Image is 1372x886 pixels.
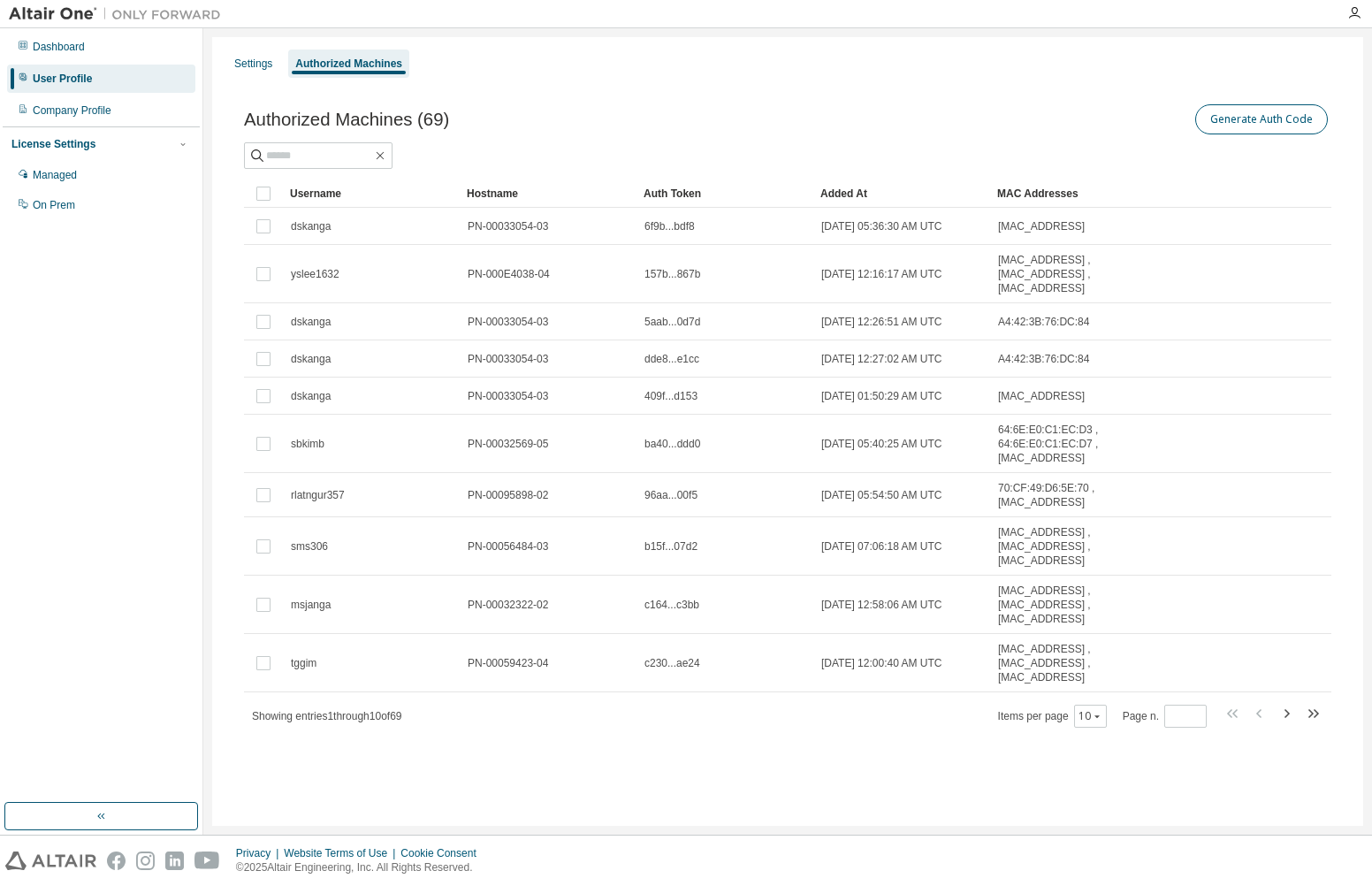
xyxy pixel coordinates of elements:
[998,642,1145,684] span: [MAC_ADDRESS] , [MAC_ADDRESS] , [MAC_ADDRESS]
[234,57,272,71] div: Settings
[236,860,487,875] p: © 2025 Altair Engineering, Inc. All Rights Reserved.
[33,40,85,54] div: Dashboard
[11,137,95,151] div: License Settings
[998,584,1145,626] span: [MAC_ADDRESS] , [MAC_ADDRESS] , [MAC_ADDRESS]
[136,852,155,870] img: instagram.svg
[644,267,700,281] span: 157b...867b
[1079,709,1102,723] button: 10
[291,267,339,281] span: yslee1632
[1123,705,1207,728] span: Page n.
[244,110,449,130] span: Authorized Machines (69)
[468,389,548,403] span: PN-00033054-03
[644,656,700,670] span: c230...ae24
[165,852,184,870] img: linkedin.svg
[644,539,697,554] span: b15f...07d2
[291,389,331,403] span: dskanga
[291,315,331,329] span: dskanga
[821,656,942,670] span: [DATE] 12:00:40 AM UTC
[284,846,400,860] div: Website Terms of Use
[290,179,453,208] div: Username
[291,539,328,554] span: sms306
[998,705,1107,728] span: Items per page
[998,253,1145,295] span: [MAC_ADDRESS] , [MAC_ADDRESS] , [MAC_ADDRESS]
[468,656,548,670] span: PN-00059423-04
[1195,104,1328,134] button: Generate Auth Code
[820,179,983,208] div: Added At
[644,315,700,329] span: 5aab...0d7d
[33,168,77,182] div: Managed
[644,352,699,366] span: dde8...e1cc
[821,488,942,502] span: [DATE] 05:54:50 AM UTC
[644,179,806,208] div: Auth Token
[107,852,126,870] img: facebook.svg
[291,219,331,233] span: dskanga
[821,315,942,329] span: [DATE] 12:26:51 AM UTC
[9,5,230,23] img: Altair One
[295,57,402,71] div: Authorized Machines
[644,598,699,612] span: c164...c3bb
[821,539,942,554] span: [DATE] 07:06:18 AM UTC
[33,103,111,118] div: Company Profile
[998,481,1145,509] span: 70:CF:49:D6:5E:70 , [MAC_ADDRESS]
[400,846,486,860] div: Cookie Consent
[467,179,629,208] div: Hostname
[468,267,550,281] span: PN-000E4038-04
[468,315,548,329] span: PN-00033054-03
[644,219,695,233] span: 6f9b...bdf8
[644,389,697,403] span: 409f...d153
[821,267,942,281] span: [DATE] 12:16:17 AM UTC
[194,852,220,870] img: youtube.svg
[252,710,402,722] span: Showing entries 1 through 10 of 69
[236,846,284,860] div: Privacy
[821,437,942,451] span: [DATE] 05:40:25 AM UTC
[291,488,345,502] span: rlatngur357
[468,539,548,554] span: PN-00056484-03
[998,219,1085,233] span: [MAC_ADDRESS]
[998,525,1145,568] span: [MAC_ADDRESS] , [MAC_ADDRESS] , [MAC_ADDRESS]
[291,437,324,451] span: sbkimb
[997,179,1146,208] div: MAC Addresses
[821,598,942,612] span: [DATE] 12:58:06 AM UTC
[5,852,96,870] img: altair_logo.svg
[33,72,92,86] div: User Profile
[468,488,548,502] span: PN-00095898-02
[644,437,700,451] span: ba40...ddd0
[821,389,942,403] span: [DATE] 01:50:29 AM UTC
[998,423,1145,465] span: 64:6E:E0:C1:EC:D3 , 64:6E:E0:C1:EC:D7 , [MAC_ADDRESS]
[468,219,548,233] span: PN-00033054-03
[291,598,331,612] span: msjanga
[821,352,942,366] span: [DATE] 12:27:02 AM UTC
[291,352,331,366] span: dskanga
[821,219,942,233] span: [DATE] 05:36:30 AM UTC
[998,389,1085,403] span: [MAC_ADDRESS]
[33,198,75,212] div: On Prem
[468,437,548,451] span: PN-00032569-05
[468,352,548,366] span: PN-00033054-03
[998,352,1089,366] span: A4:42:3B:76:DC:84
[644,488,697,502] span: 96aa...00f5
[291,656,316,670] span: tggim
[468,598,548,612] span: PN-00032322-02
[998,315,1089,329] span: A4:42:3B:76:DC:84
